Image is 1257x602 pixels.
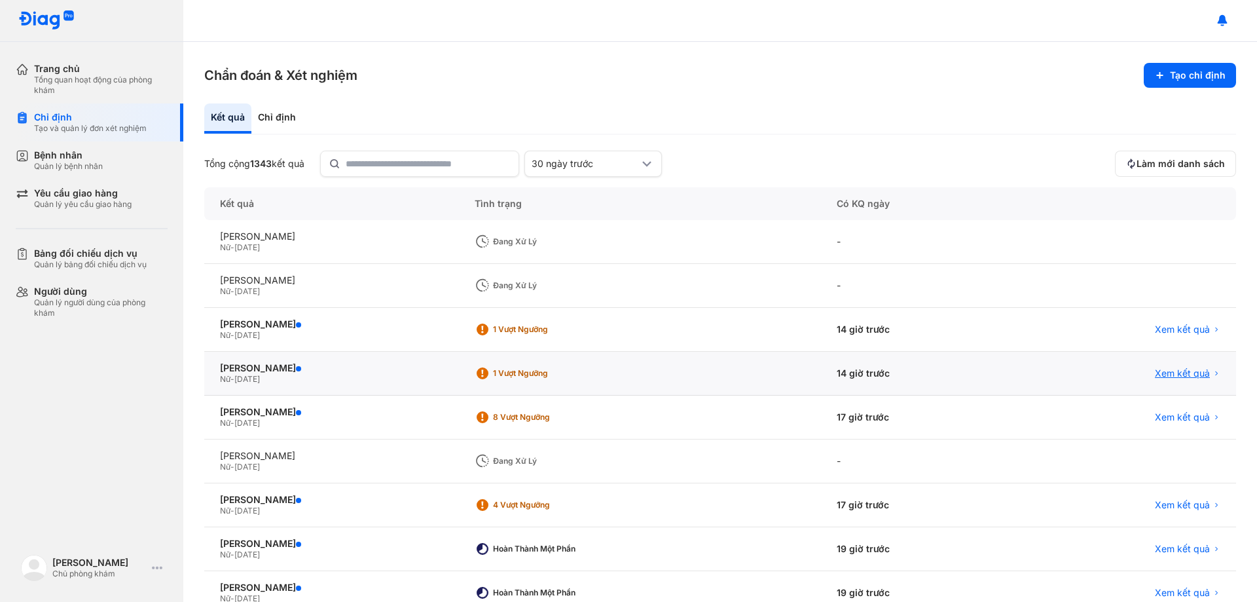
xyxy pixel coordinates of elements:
div: 4 Vượt ngưỡng [493,500,598,510]
div: 17 giờ trước [821,483,1017,527]
span: Xem kết quả [1155,499,1210,511]
span: Xem kết quả [1155,324,1210,335]
div: Tổng cộng kết quả [204,158,304,170]
h3: Chẩn đoán & Xét nghiệm [204,66,357,85]
div: Yêu cầu giao hàng [34,187,132,199]
div: [PERSON_NAME] [220,406,443,418]
span: Nữ [220,506,230,516]
div: Đang xử lý [493,236,598,247]
button: Làm mới danh sách [1115,151,1236,177]
span: Nữ [220,286,230,296]
img: logo [18,10,75,31]
span: Nữ [220,330,230,340]
span: [DATE] [234,418,260,428]
div: Bảng đối chiếu dịch vụ [34,248,147,259]
span: [DATE] [234,286,260,296]
span: [DATE] [234,242,260,252]
div: Tình trạng [459,187,821,220]
span: 1343 [250,158,272,169]
div: Trang chủ [34,63,168,75]
span: - [230,462,234,472]
div: [PERSON_NAME] [220,362,443,374]
span: - [230,550,234,559]
div: Đang xử lý [493,280,598,291]
div: Quản lý người dùng của phòng khám [34,297,168,318]
div: [PERSON_NAME] [52,557,147,569]
span: - [230,506,234,516]
span: [DATE] [234,550,260,559]
div: Chỉ định [251,103,302,134]
span: [DATE] [234,462,260,472]
div: Có KQ ngày [821,187,1017,220]
div: 14 giờ trước [821,352,1017,396]
div: Người dùng [34,286,168,297]
span: Nữ [220,550,230,559]
div: Tổng quan hoạt động của phòng khám [34,75,168,96]
span: Xem kết quả [1155,587,1210,599]
div: 30 ngày trước [532,158,639,170]
span: Làm mới danh sách [1137,158,1225,170]
div: 17 giờ trước [821,396,1017,440]
div: 14 giờ trước [821,308,1017,352]
span: Nữ [220,374,230,384]
span: Nữ [220,418,230,428]
div: Chủ phòng khám [52,569,147,579]
img: logo [21,555,47,581]
div: 1 Vượt ngưỡng [493,324,598,335]
div: - [821,264,1017,308]
div: Bệnh nhân [34,149,103,161]
div: Quản lý bệnh nhân [34,161,103,172]
span: Xem kết quả [1155,367,1210,379]
div: 8 Vượt ngưỡng [493,412,598,423]
span: - [230,286,234,296]
div: Tạo và quản lý đơn xét nghiệm [34,123,147,134]
span: Xem kết quả [1155,543,1210,555]
div: Đang xử lý [493,456,598,466]
div: 1 Vượt ngưỡng [493,368,598,379]
span: [DATE] [234,374,260,384]
div: Quản lý yêu cầu giao hàng [34,199,132,210]
span: Nữ [220,242,230,252]
span: - [230,374,234,384]
div: Hoàn thành một phần [493,544,598,554]
div: [PERSON_NAME] [220,231,443,242]
div: Quản lý bảng đối chiếu dịch vụ [34,259,147,270]
div: Hoàn thành một phần [493,588,598,598]
div: [PERSON_NAME] [220,274,443,286]
span: Xem kết quả [1155,411,1210,423]
button: Tạo chỉ định [1144,63,1236,88]
div: - [821,440,1017,483]
span: [DATE] [234,506,260,516]
span: - [230,418,234,428]
div: [PERSON_NAME] [220,538,443,550]
span: - [230,330,234,340]
div: Kết quả [204,103,251,134]
span: Nữ [220,462,230,472]
div: 19 giờ trước [821,527,1017,571]
div: [PERSON_NAME] [220,318,443,330]
div: - [821,220,1017,264]
div: [PERSON_NAME] [220,450,443,462]
div: [PERSON_NAME] [220,494,443,506]
span: - [230,242,234,252]
span: [DATE] [234,330,260,340]
div: Chỉ định [34,111,147,123]
div: Kết quả [204,187,459,220]
div: [PERSON_NAME] [220,582,443,593]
